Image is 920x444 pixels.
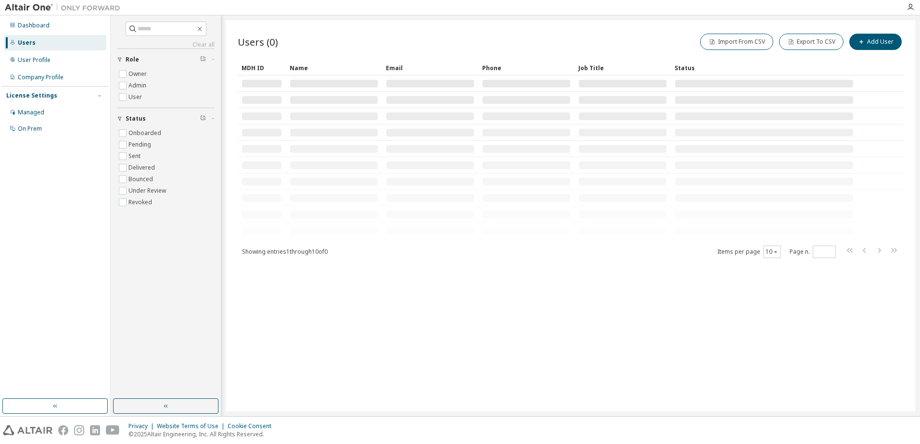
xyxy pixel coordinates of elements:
[128,150,142,162] label: Sent
[18,39,36,47] div: Users
[128,422,157,430] div: Privacy
[717,246,781,258] span: Items per page
[157,422,228,430] div: Website Terms of Use
[117,41,215,49] a: Clear all
[126,115,146,123] span: Status
[18,56,51,64] div: User Profile
[386,60,474,75] div: Email
[128,185,168,197] label: Under Review
[200,56,206,63] span: Clear filter
[5,3,125,12] img: Altair One
[779,34,843,50] button: Export To CSV
[128,91,144,103] label: User
[126,56,139,63] span: Role
[128,430,277,438] p: © 2025 Altair Engineering, Inc. All Rights Reserved.
[675,60,854,75] div: Status
[74,425,84,435] img: instagram.svg
[117,49,215,70] button: Role
[117,108,215,129] button: Status
[790,246,836,258] span: Page n.
[128,127,163,139] label: Onboarded
[128,68,149,80] label: Owner
[200,115,206,123] span: Clear filter
[242,247,328,256] span: Showing entries 1 through 10 of 0
[228,422,277,430] div: Cookie Consent
[6,92,57,99] div: License Settings
[90,425,100,435] img: linkedin.svg
[849,34,902,50] button: Add User
[18,22,50,29] div: Dashboard
[18,125,42,133] div: On Prem
[128,80,148,91] label: Admin
[700,34,773,50] button: Import From CSV
[128,197,154,208] label: Revoked
[482,60,571,75] div: Phone
[18,74,64,81] div: Company Profile
[106,425,120,435] img: youtube.svg
[290,60,378,75] div: Name
[766,248,779,256] button: 10
[128,173,155,185] label: Bounced
[242,60,282,75] div: MDH ID
[578,60,667,75] div: Job Title
[3,425,52,435] img: altair_logo.svg
[18,109,44,116] div: Managed
[128,162,157,173] label: Delivered
[128,139,153,150] label: Pending
[58,425,68,435] img: facebook.svg
[238,35,278,49] span: Users (0)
